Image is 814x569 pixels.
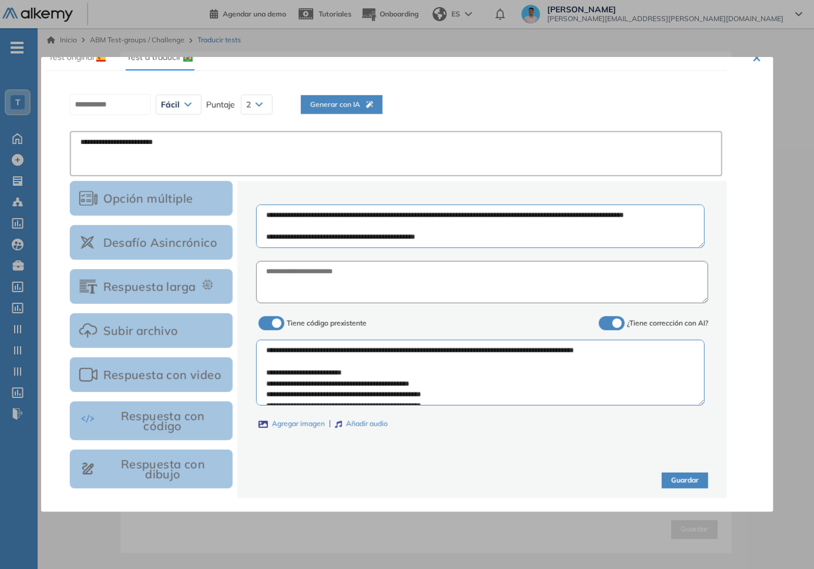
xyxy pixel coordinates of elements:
iframe: Chat Widget [755,513,814,569]
button: Desafío Asincrónico [69,225,233,259]
label: Añadir audio [335,419,388,430]
span: Fácil [160,100,179,109]
img: BRA [183,54,192,61]
span: Generar con IA [310,99,373,110]
button: Guardar [662,473,708,488]
button: Respuesta con código [69,401,233,440]
span: Test original [48,52,93,62]
button: Respuesta con video [69,357,233,391]
button: Respuesta con dibujo [69,449,233,488]
img: ESP [96,54,105,61]
button: × [752,50,762,64]
span: Test a traducir [126,52,180,62]
label: Agregar imagen [259,419,325,430]
span: 2 [246,100,250,109]
button: Respuesta larga [69,269,233,303]
button: Generar con IA [300,95,382,114]
span: Puntaje [206,98,235,111]
span: Tiene código prexistente [287,319,367,327]
button: Opción múltiple [69,180,233,215]
button: Subir archivo [69,313,233,347]
span: ¿Tiene corrección con AI? [627,319,708,327]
